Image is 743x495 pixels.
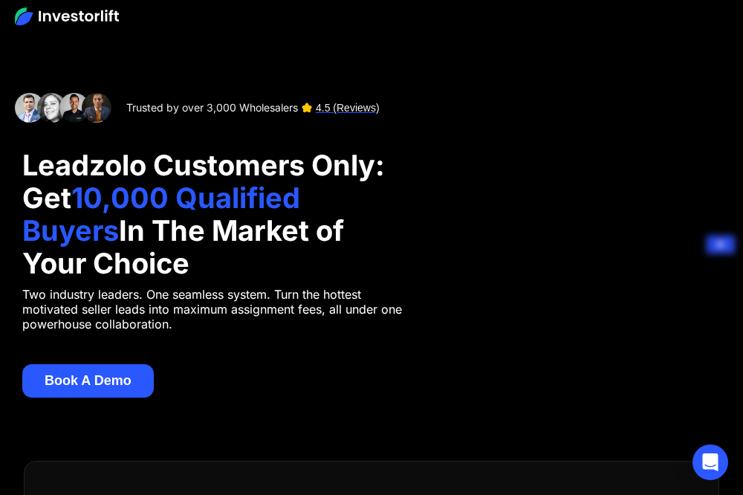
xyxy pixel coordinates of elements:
img: Star image [302,103,312,113]
h1: Leadzolo Customers Only: Get In The Market of Your Choice [22,149,406,279]
a: 4.5 (Reviews) [316,100,380,115]
span: 10,000 Qualified Buyers [22,181,300,247]
div: Trusted by over 3,000 Wholesalers [126,100,298,115]
div: Open Intercom Messenger [692,444,728,480]
p: Two industry leaders. One seamless system. Turn the hottest motivated seller leads into maximum a... [22,287,406,331]
button: Book A Demo [22,364,154,398]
